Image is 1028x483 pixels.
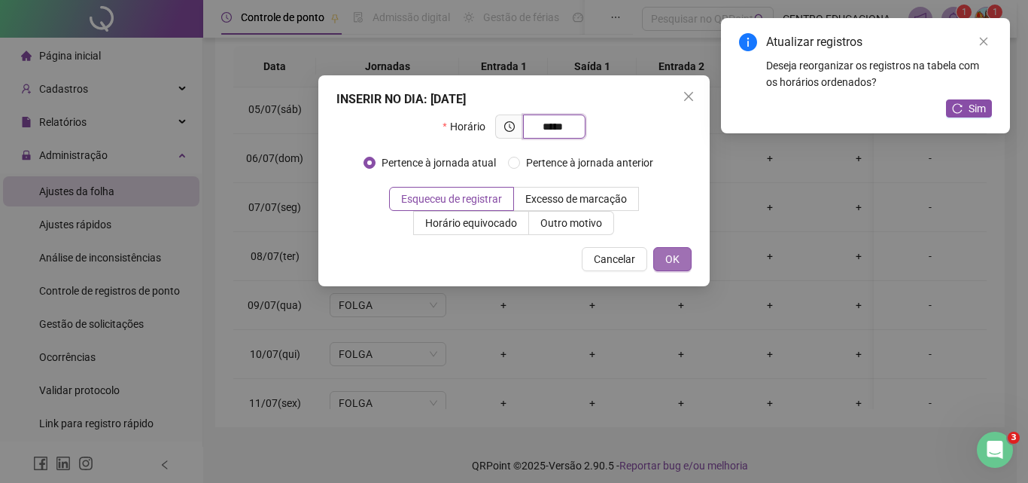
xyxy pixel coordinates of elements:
[594,251,635,267] span: Cancelar
[425,217,517,229] span: Horário equivocado
[946,99,992,118] button: Sim
[525,193,627,205] span: Excesso de marcação
[977,432,1013,468] iframe: Intercom live chat
[665,251,680,267] span: OK
[978,36,989,47] span: close
[683,90,695,102] span: close
[1008,432,1020,444] span: 3
[401,193,502,205] span: Esqueceu de registrar
[653,247,692,271] button: OK
[376,154,502,171] span: Pertence à jornada atual
[677,84,701,109] button: Close
[520,154,659,171] span: Pertence à jornada anterior
[504,121,515,132] span: clock-circle
[766,33,992,51] div: Atualizar registros
[582,247,647,271] button: Cancelar
[443,115,494,139] label: Horário
[975,33,992,50] a: Close
[739,33,757,51] span: info-circle
[952,103,963,114] span: reload
[766,57,992,90] div: Deseja reorganizar os registros na tabela com os horários ordenados?
[969,100,986,117] span: Sim
[540,217,602,229] span: Outro motivo
[336,90,692,109] div: INSERIR NO DIA : [DATE]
